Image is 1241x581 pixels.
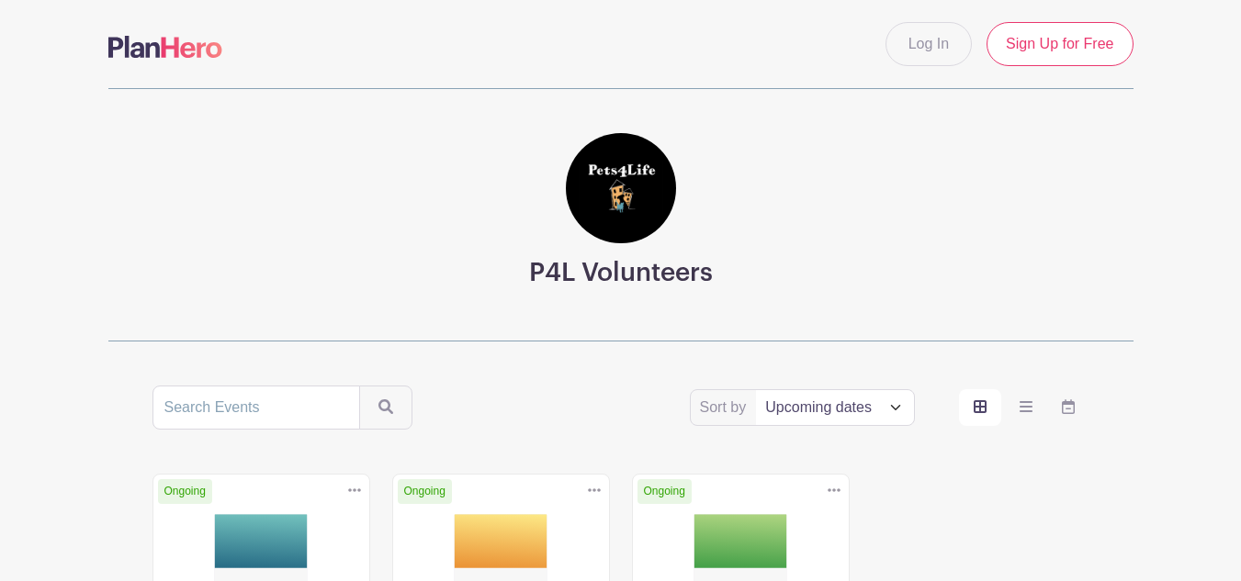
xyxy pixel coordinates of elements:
div: order and view [959,389,1089,426]
img: logo-507f7623f17ff9eddc593b1ce0a138ce2505c220e1c5a4e2b4648c50719b7d32.svg [108,36,222,58]
h3: P4L Volunteers [529,258,713,289]
input: Search Events [152,385,360,430]
img: square%20black%20logo%20FB%20profile.jpg [566,133,676,243]
a: Sign Up for Free [987,22,1133,66]
label: Sort by [700,397,752,419]
a: Log In [886,22,972,66]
